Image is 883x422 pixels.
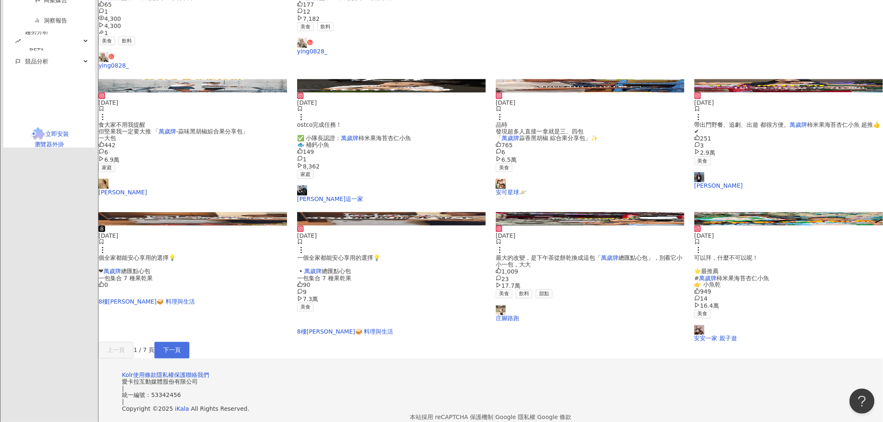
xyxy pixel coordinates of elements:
[341,135,358,141] mark: 萬歲牌
[186,372,209,379] a: 聯絡我們
[98,289,287,305] a: KOL Avatar8樓[PERSON_NAME]🥪 料理與生活
[25,23,48,60] span: 趨勢分析
[15,38,21,44] span: rise
[30,128,46,141] img: chrome extension
[496,79,684,93] img: post-image
[694,302,883,309] div: 16.4萬
[496,232,684,239] div: [DATE]
[519,135,598,141] span: 蒜香黑胡椒 綜合果分享包」✨
[297,79,486,93] div: post-image商業合作
[496,254,683,268] span: 總匯點心包」，別看它小小一包，大大
[297,281,486,289] div: 90
[496,275,684,282] div: 23
[297,289,486,296] div: 9
[35,131,69,148] span: 立即安裝 瀏覽器外掛
[98,128,249,141] span: -蒜味黑胡椒綜合果分享包」 一大包
[154,342,189,359] button: 下一頁
[496,79,684,93] div: post-image商業合作
[297,303,314,312] span: 美食
[98,254,176,274] span: 個全家都能安心享用的選擇💡 ❤︎︎
[496,282,684,289] div: 17.7萬
[98,99,287,106] div: [DATE]
[98,212,287,226] img: post-image
[297,232,486,239] div: [DATE]
[34,17,68,24] a: 洞察報告
[694,325,704,335] img: KOL Avatar
[98,29,287,36] div: 1
[98,52,287,69] a: KOL Avatarying0828_
[502,135,519,141] mark: 萬歲牌
[297,135,411,148] span: 柿米果海苔杏仁小魚 🐟 補鈣小魚
[98,121,159,135] span: 食大家不用我提醒 但堅果我一定要大推 「
[496,289,512,299] span: 美食
[122,406,860,412] div: Copyright © 2025 All Rights Reserved.
[694,275,769,288] span: 柿米果海苔杏仁小魚 👉 小魚乾
[494,414,496,421] span: |
[694,142,883,149] div: 3
[98,268,153,281] span: 總匯點心包 一包集合 7 種果乾果
[119,36,135,45] span: 飲料
[25,52,48,71] span: 競品分析
[122,392,860,399] div: 統一編號：53342456
[694,309,711,319] span: 美食
[694,121,880,135] span: 柿米果海苔杏仁小魚 超推👍 ✔
[694,99,883,106] div: [DATE]
[694,79,883,93] img: post-image
[122,385,124,392] span: |
[297,1,486,8] div: 177
[25,41,48,60] div: BETA
[516,289,532,299] span: 飲料
[496,212,684,226] img: post-image
[98,15,287,22] div: 4,300
[694,212,883,226] div: post-image商業合作
[297,254,380,274] span: 一個全家都能安心享用的選擇💡 ▪️
[159,128,176,135] mark: 萬歲牌
[694,288,883,295] div: 949
[297,186,486,202] a: KOL Avatar[PERSON_NAME]這一家
[297,319,307,329] img: KOL Avatar
[297,268,351,281] span: 總匯點心包 一包集合 7 種果乾果
[98,156,287,163] div: 6.9萬
[98,281,287,289] div: 0
[297,121,342,141] span: ostco完成任務！ ✅ 小隊長認證：
[694,172,704,182] img: KOL Avatar
[98,179,287,196] a: KOL Avatar[PERSON_NAME]
[98,1,287,8] div: 65
[694,254,759,281] span: 可以拜，什麼不可以呢！ ⭐️最推薦 #
[98,163,115,172] span: 家庭
[699,275,717,281] mark: 萬歲牌
[98,79,287,93] div: post-image商業合作
[694,149,883,156] div: 2.9萬
[163,347,181,354] span: 下一頁
[98,148,287,156] div: 6
[496,179,684,196] a: KOL Avatar安可星球🪐
[98,212,287,226] div: post-image商業合作
[297,212,486,226] img: post-image
[496,212,684,226] div: post-image商業合作
[304,268,322,274] mark: 萬歲牌
[297,38,486,55] a: KOL Avatarying0828_
[297,156,486,163] div: 1
[694,79,883,93] div: post-image商業合作
[317,22,334,31] span: 飲料
[103,268,121,274] mark: 萬歲牌
[297,148,486,155] div: 149
[535,414,537,421] span: |
[496,148,684,156] div: 6
[496,305,506,315] img: KOL Avatar
[601,254,618,261] mark: 萬歲牌
[495,414,535,421] a: Google 隱私權
[297,163,486,170] div: 8,362
[496,179,506,189] img: KOL Avatar
[98,179,108,189] img: KOL Avatar
[694,156,711,166] span: 美食
[297,79,486,93] img: post-image
[297,170,314,179] span: 家庭
[122,379,860,385] div: 愛卡拉互動媒體股份有限公司
[694,212,883,226] img: post-image
[297,319,486,335] a: KOL Avatar8樓[PERSON_NAME]🥪 料理與生活
[536,289,553,299] span: 甜點
[297,186,307,196] img: KOL Avatar
[694,325,883,342] a: KOL Avatar安安一家 親子遊
[98,36,115,45] span: 美食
